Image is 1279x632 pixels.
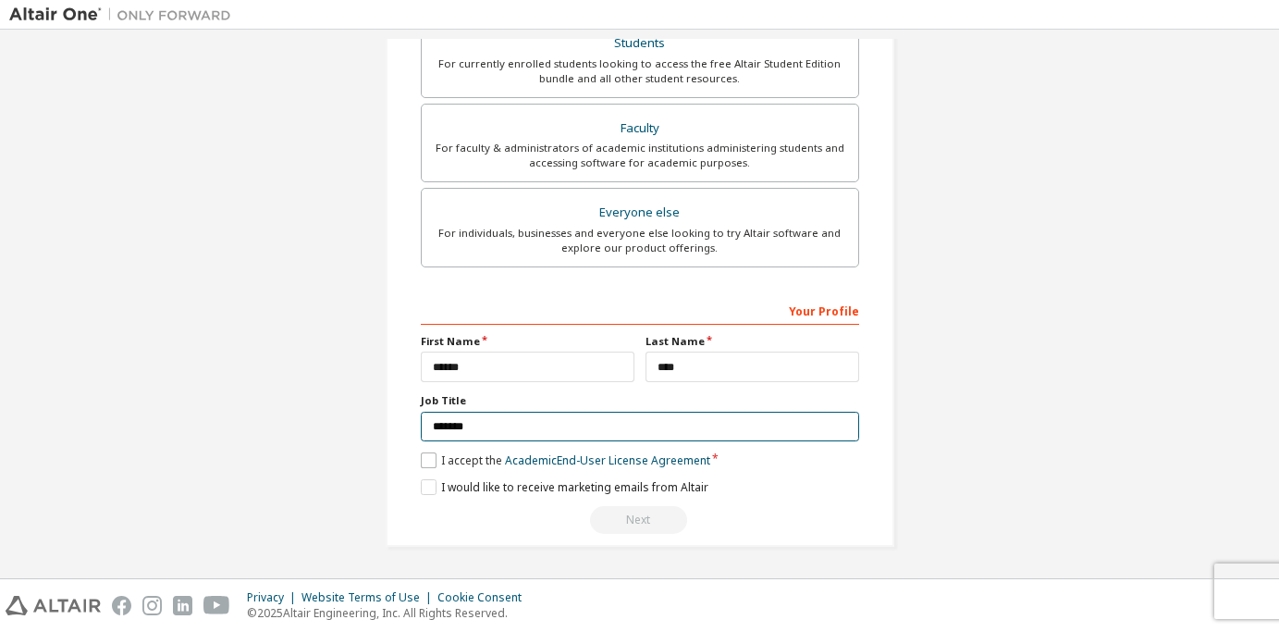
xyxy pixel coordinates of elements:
div: Privacy [247,590,301,605]
img: youtube.svg [203,596,230,615]
div: For currently enrolled students looking to access the free Altair Student Edition bundle and all ... [433,56,847,86]
div: Students [433,31,847,56]
label: Job Title [421,393,859,408]
div: Everyone else [433,200,847,226]
label: Last Name [646,334,859,349]
div: Website Terms of Use [301,590,437,605]
label: I accept the [421,452,710,468]
a: Academic End-User License Agreement [505,452,710,468]
p: © 2025 Altair Engineering, Inc. All Rights Reserved. [247,605,533,621]
img: Altair One [9,6,240,24]
img: altair_logo.svg [6,596,101,615]
div: Read and acccept EULA to continue [421,506,859,534]
div: For individuals, businesses and everyone else looking to try Altair software and explore our prod... [433,226,847,255]
div: Cookie Consent [437,590,533,605]
label: I would like to receive marketing emails from Altair [421,479,708,495]
div: Faculty [433,116,847,142]
img: linkedin.svg [173,596,192,615]
div: For faculty & administrators of academic institutions administering students and accessing softwa... [433,141,847,170]
img: instagram.svg [142,596,162,615]
img: facebook.svg [112,596,131,615]
label: First Name [421,334,634,349]
div: Your Profile [421,295,859,325]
